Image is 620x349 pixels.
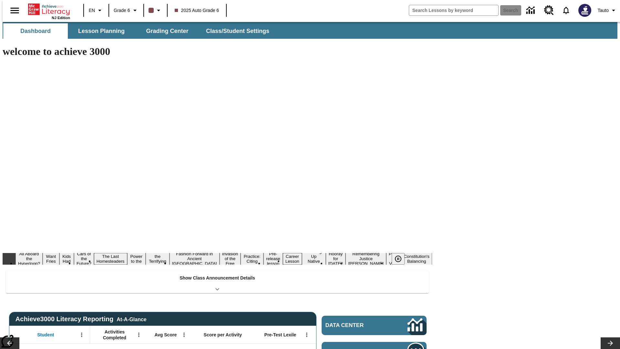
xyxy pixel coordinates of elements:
button: Slide 8 Fashion Forward in Ancient Rome [170,250,220,267]
span: Data Center [325,322,386,329]
div: Show Class Announcement Details [6,271,429,293]
div: Home [28,2,70,20]
p: Show Class Announcement Details [180,275,255,281]
a: Home [28,3,70,16]
span: Avg Score [154,332,177,338]
button: Dashboard [3,23,68,39]
button: Slide 14 Hooray for Constitution Day! [326,250,346,267]
span: Dashboard [20,27,51,35]
div: At-A-Glance [117,315,146,323]
button: Grading Center [135,23,200,39]
button: Open Menu [134,330,144,340]
div: Pause [392,253,411,265]
button: Slide 1 All Aboard the Hyperloop? [15,250,43,267]
span: Grading Center [146,27,188,35]
button: Slide 10 Mixed Practice: Citing Evidence [241,248,263,270]
button: Slide 6 Solar Power to the People [127,248,146,270]
button: Slide 4 Cars of the Future? [74,250,94,267]
span: EN [89,7,95,14]
button: Slide 3 Dirty Jobs Kids Had To Do [59,243,74,274]
span: Activities Completed [93,329,136,341]
button: Open Menu [77,330,87,340]
button: Select a new avatar [574,2,595,19]
div: SubNavbar [3,22,617,39]
a: Resource Center, Will open in new tab [540,2,558,19]
a: Notifications [558,2,574,19]
span: Lesson Planning [78,27,125,35]
span: Score per Activity [204,332,242,338]
button: Slide 7 Attack of the Terrifying Tomatoes [146,248,170,270]
span: Class/Student Settings [206,27,269,35]
a: Data Center [522,2,540,19]
img: Avatar [578,4,591,17]
button: Open Menu [179,330,189,340]
span: Tauto [598,7,609,14]
button: Lesson carousel, Next [601,337,620,349]
button: Open side menu [5,1,24,20]
button: Class color is dark brown. Change class color [146,5,165,16]
button: Slide 11 Pre-release lesson [263,250,283,267]
span: Grade 6 [114,7,130,14]
button: Slide 13 Cooking Up Native Traditions [302,248,326,270]
input: search field [409,5,498,16]
button: Pause [392,253,405,265]
h1: welcome to achieve 3000 [3,46,432,58]
div: SubNavbar [3,23,275,39]
button: Open Menu [302,330,312,340]
button: Slide 12 Career Lesson [283,253,302,265]
span: NJ Edition [52,16,70,20]
button: Class/Student Settings [201,23,274,39]
button: Language: EN, Select a language [86,5,107,16]
button: Grade: Grade 6, Select a grade [111,5,141,16]
span: Pre-Test Lexile [264,332,296,338]
button: Slide 2 Do You Want Fries With That? [43,243,59,274]
span: Achieve3000 Literacy Reporting [15,315,147,323]
button: Profile/Settings [595,5,620,16]
button: Lesson Planning [69,23,134,39]
button: Slide 9 The Invasion of the Free CD [220,246,241,272]
span: 2025 Auto Grade 6 [175,7,219,14]
a: Data Center [322,316,427,335]
button: Slide 16 Point of View [386,250,401,267]
button: Slide 17 The Constitution's Balancing Act [401,248,432,270]
button: Slide 15 Remembering Justice O'Connor [346,250,386,267]
button: Slide 5 The Last Homesteaders [94,253,127,265]
span: Student [37,332,54,338]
